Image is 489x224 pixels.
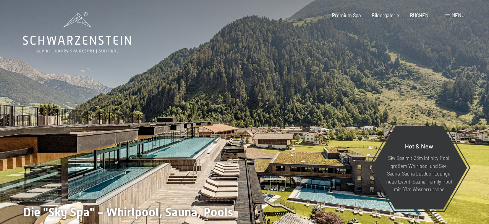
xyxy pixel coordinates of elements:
[452,12,465,18] span: Menü
[371,126,468,210] a: Hot & New Sky Spa mit 23m Infinity Pool, großem Whirlpool und Sky-Sauna, Sauna Outdoor Lounge, ne...
[405,142,433,150] span: Hot & New
[332,12,361,18] a: Premium Spa
[410,12,429,18] a: BUCHEN
[386,154,452,193] p: Sky Spa mit 23m Infinity Pool, großem Whirlpool und Sky-Sauna, Sauna Outdoor Lounge, neue Event-S...
[372,12,399,18] a: Bildergalerie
